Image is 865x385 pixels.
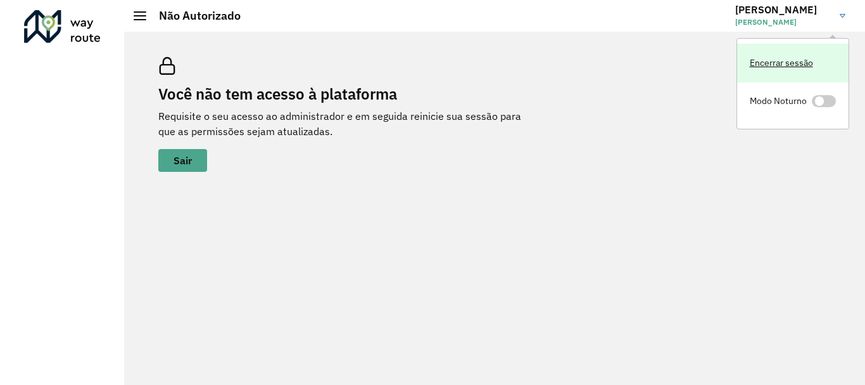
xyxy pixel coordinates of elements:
[735,16,830,28] span: [PERSON_NAME]
[737,44,849,82] a: Encerrar sessão
[174,155,192,166] span: Sair
[750,95,807,108] span: Modo Noturno
[158,149,207,172] button: button
[158,108,538,139] p: Requisite o seu acesso ao administrador e em seguida reinicie sua sessão para que as permissões s...
[735,4,830,16] h3: [PERSON_NAME]
[146,9,241,23] h2: Não Autorizado
[158,85,538,103] h2: Você não tem acesso à plataforma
